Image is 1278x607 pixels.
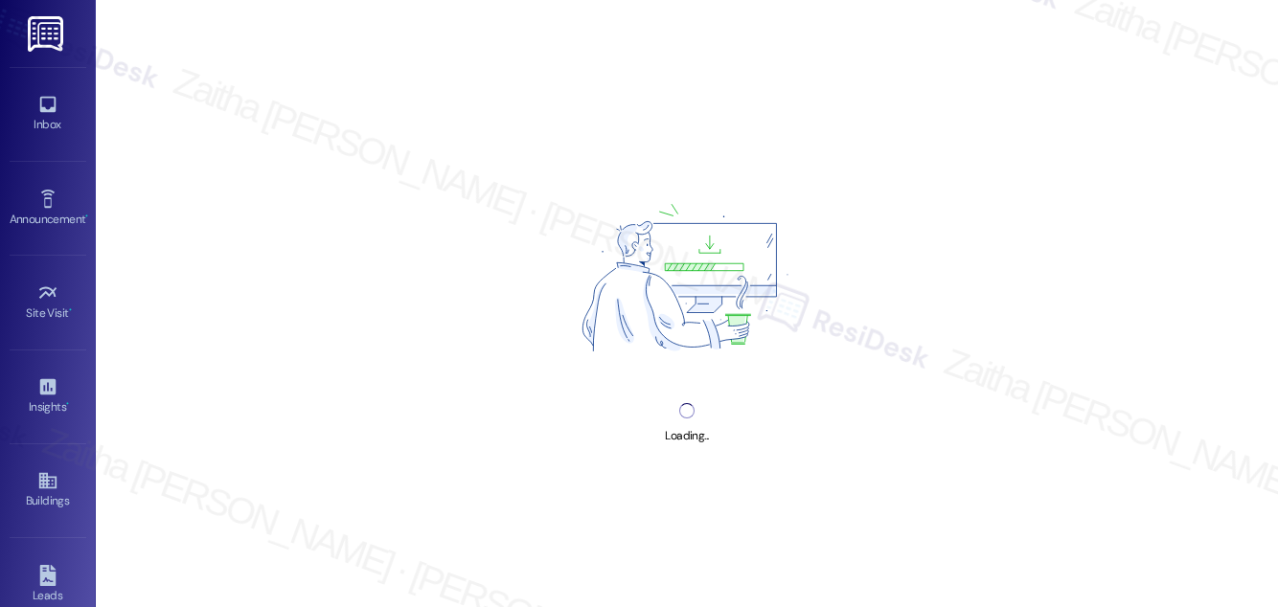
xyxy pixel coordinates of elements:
a: Insights • [10,371,86,422]
span: • [69,303,72,317]
a: Buildings [10,464,86,516]
a: Site Visit • [10,277,86,328]
span: • [85,210,88,223]
div: Loading... [665,426,708,446]
span: • [66,397,69,411]
a: Inbox [10,88,86,140]
img: ResiDesk Logo [28,16,67,52]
